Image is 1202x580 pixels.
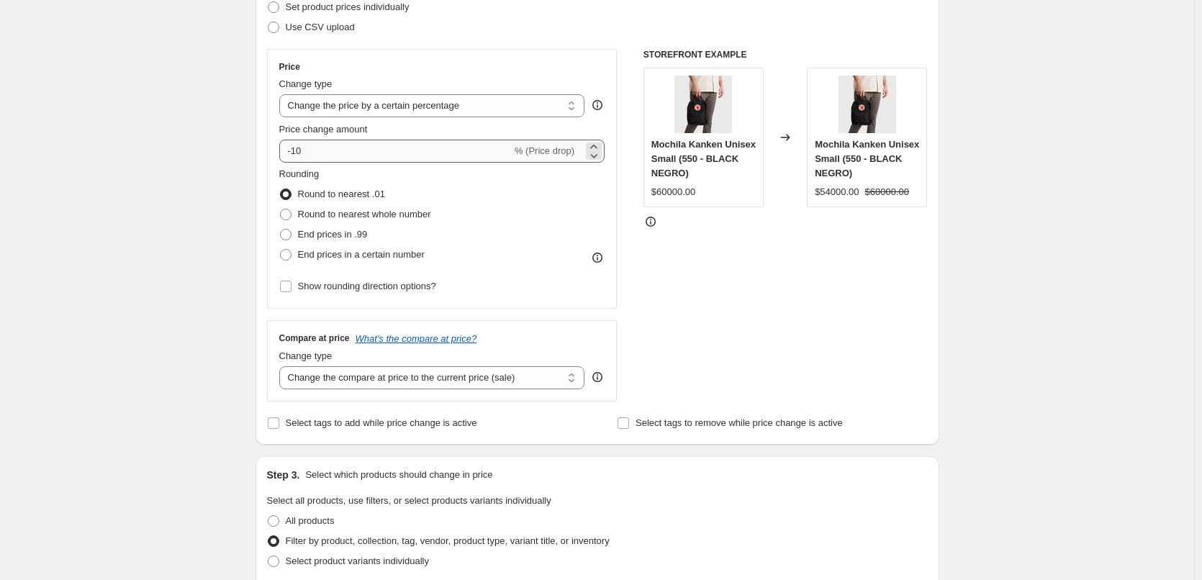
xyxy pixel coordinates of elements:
[286,22,355,32] span: Use CSV upload
[286,1,410,12] span: Set product prices individually
[279,140,512,163] input: -15
[279,124,368,135] span: Price change amount
[298,209,431,219] span: Round to nearest whole number
[305,468,492,482] p: Select which products should change in price
[636,417,843,428] span: Select tags to remove while price change is active
[279,350,333,361] span: Change type
[286,515,335,526] span: All products
[643,49,928,60] h6: STOREFRONT EXAMPLE
[279,78,333,89] span: Change type
[286,535,610,546] span: Filter by product, collection, tag, vendor, product type, variant title, or inventory
[298,229,368,240] span: End prices in .99
[590,98,605,112] div: help
[279,168,320,179] span: Rounding
[286,417,477,428] span: Select tags to add while price change is active
[286,556,429,566] span: Select product variants individually
[298,249,425,260] span: End prices in a certain number
[865,185,909,199] strike: $60000.00
[279,61,300,73] h3: Price
[279,332,350,344] h3: Compare at price
[590,370,605,384] div: help
[839,76,896,133] img: 1_139976_ZM_1800x_3b23aa9f-7d37-4860-a214-3b9e06e0f732_80x.webp
[298,189,385,199] span: Round to nearest .01
[356,333,477,344] button: What's the compare at price?
[267,495,551,506] span: Select all products, use filters, or select products variants individually
[815,185,859,199] div: $54000.00
[815,139,919,178] span: Mochila Kanken Unisex Small (550 - BLACK NEGRO)
[651,139,756,178] span: Mochila Kanken Unisex Small (550 - BLACK NEGRO)
[515,145,574,156] span: % (Price drop)
[267,468,300,482] h2: Step 3.
[298,281,436,291] span: Show rounding direction options?
[674,76,732,133] img: 1_139976_ZM_1800x_3b23aa9f-7d37-4860-a214-3b9e06e0f732_80x.webp
[651,185,695,199] div: $60000.00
